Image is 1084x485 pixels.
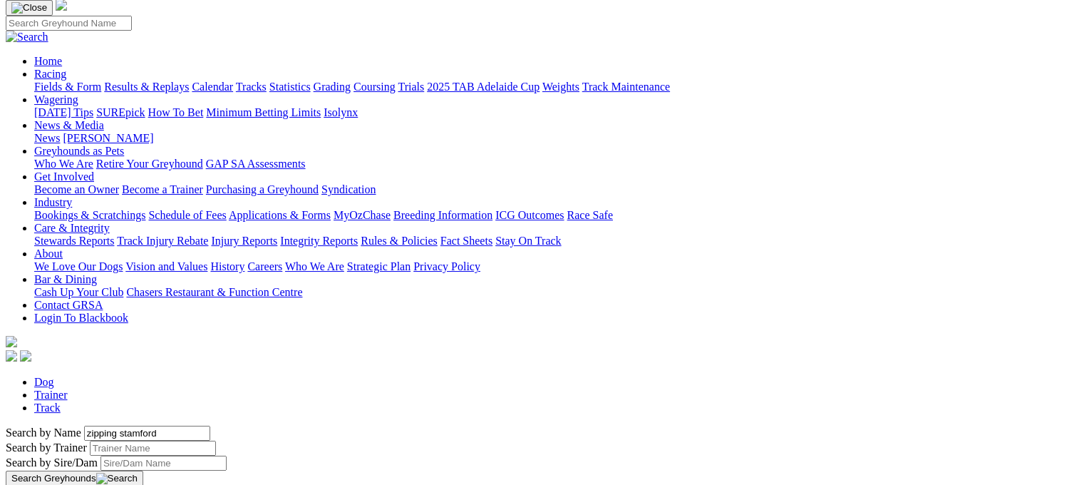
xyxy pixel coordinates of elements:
a: Trials [398,81,424,93]
a: Become an Owner [34,183,119,195]
a: We Love Our Dogs [34,260,123,272]
div: News & Media [34,132,1078,145]
a: Isolynx [324,106,358,118]
a: Schedule of Fees [148,209,226,221]
a: Vision and Values [125,260,207,272]
a: Statistics [269,81,311,93]
a: Login To Blackbook [34,312,128,324]
label: Search by Name [6,427,81,439]
a: Track Injury Rebate [117,235,208,247]
div: About [34,260,1078,273]
a: Coursing [353,81,396,93]
div: Care & Integrity [34,235,1078,247]
a: Racing [34,68,66,80]
a: Breeding Information [393,209,492,221]
a: Grading [314,81,351,93]
a: Get Involved [34,170,94,183]
a: How To Bet [148,106,204,118]
a: ICG Outcomes [495,209,564,221]
a: Injury Reports [211,235,277,247]
a: Care & Integrity [34,222,110,234]
a: Privacy Policy [413,260,480,272]
a: Become a Trainer [122,183,203,195]
a: News & Media [34,119,104,131]
a: Trainer [34,389,68,401]
a: [DATE] Tips [34,106,93,118]
a: History [210,260,244,272]
input: Search by Greyhound name [84,426,210,441]
input: Search [6,16,132,31]
a: Strategic Plan [347,260,411,272]
a: Bookings & Scratchings [34,209,145,221]
a: Industry [34,196,72,208]
a: Rules & Policies [361,235,438,247]
a: Dog [34,376,54,388]
div: Racing [34,81,1078,93]
a: MyOzChase [334,209,391,221]
a: Home [34,55,62,67]
a: 2025 TAB Adelaide Cup [427,81,540,93]
div: Industry [34,209,1078,222]
a: Retire Your Greyhound [96,158,203,170]
img: twitter.svg [20,350,31,362]
img: Close [11,2,47,14]
a: [PERSON_NAME] [63,132,153,144]
a: News [34,132,60,144]
a: SUREpick [96,106,145,118]
div: Bar & Dining [34,286,1078,299]
a: Who We Are [34,158,93,170]
a: Track [34,402,61,414]
input: Search by Trainer name [90,441,216,456]
img: Search [96,473,138,484]
a: Tracks [236,81,267,93]
a: Weights [542,81,579,93]
a: GAP SA Assessments [206,158,306,170]
a: Calendar [192,81,233,93]
a: Track Maintenance [582,81,670,93]
a: Greyhounds as Pets [34,145,124,157]
a: Stay On Track [495,235,561,247]
a: Fact Sheets [440,235,492,247]
a: Careers [247,260,282,272]
a: Contact GRSA [34,299,103,311]
input: Search by Sire/Dam name [100,456,227,471]
img: logo-grsa-white.png [6,336,17,347]
a: Bar & Dining [34,273,97,285]
a: Syndication [321,183,376,195]
a: Wagering [34,93,78,106]
img: Search [6,31,48,44]
a: Chasers Restaurant & Function Centre [126,286,302,298]
a: Race Safe [567,209,612,221]
a: Integrity Reports [280,235,358,247]
img: facebook.svg [6,350,17,362]
div: Wagering [34,106,1078,119]
a: Cash Up Your Club [34,286,123,298]
a: Purchasing a Greyhound [206,183,319,195]
div: Get Involved [34,183,1078,196]
label: Search by Trainer [6,441,87,454]
a: Applications & Forms [229,209,331,221]
a: Who We Are [285,260,344,272]
a: Results & Replays [104,81,189,93]
a: Fields & Form [34,81,101,93]
label: Search by Sire/Dam [6,456,98,469]
div: Greyhounds as Pets [34,158,1078,170]
a: Minimum Betting Limits [206,106,321,118]
a: Stewards Reports [34,235,114,247]
a: About [34,247,63,260]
